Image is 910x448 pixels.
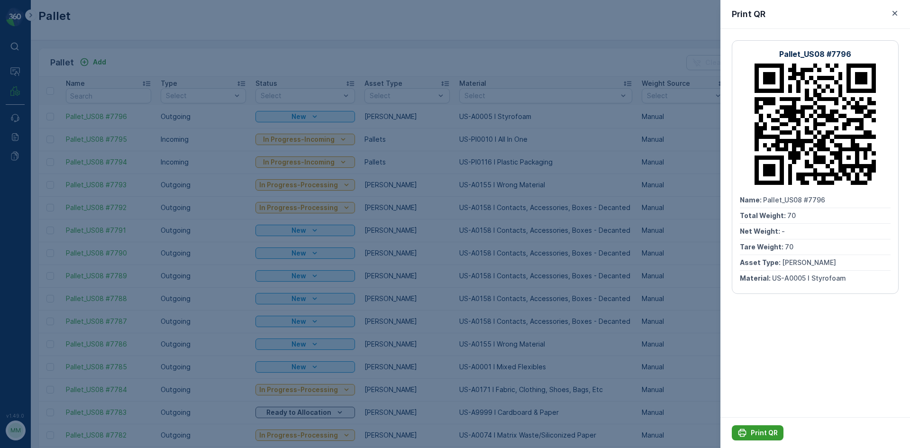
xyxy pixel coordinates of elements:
span: 70 [53,202,62,210]
span: Asset Type : [8,218,50,226]
span: US-A0155 I Wrong Material [40,234,128,242]
button: Print QR [732,425,783,440]
p: Print QR [732,8,765,21]
span: Pallet_US08 #7796 [763,196,825,204]
span: [PERSON_NAME] [782,258,836,266]
span: [PERSON_NAME] [50,218,104,226]
span: - [782,227,785,235]
span: Name : [8,155,31,164]
span: Name : [740,196,763,204]
p: Print QR [751,428,778,438]
span: Net Weight : [8,187,50,195]
span: 70 [785,243,793,251]
span: Tare Weight : [8,202,53,210]
span: - [50,187,53,195]
span: Material : [8,234,40,242]
span: Pallet_US08 #7793 [31,155,93,164]
span: US-A0005 I Styrofoam [772,274,846,282]
span: Tare Weight : [740,243,785,251]
span: Total Weight : [8,171,55,179]
p: Pallet_US08 #7796 [779,48,851,60]
span: 70 [787,211,796,219]
p: Pallet_US08 #7793 [419,8,490,19]
span: Total Weight : [740,211,787,219]
span: 70 [55,171,64,179]
span: Net Weight : [740,227,782,235]
span: Material : [740,274,772,282]
span: Asset Type : [740,258,782,266]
